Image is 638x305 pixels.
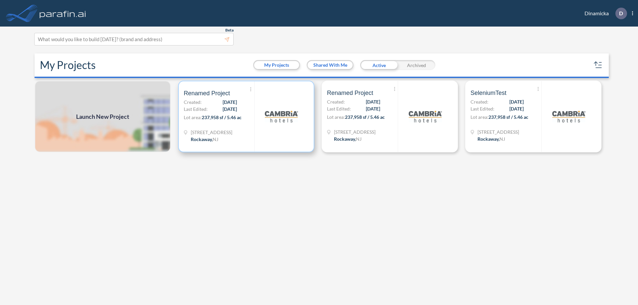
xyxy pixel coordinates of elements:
[265,100,298,133] img: logo
[184,114,202,120] span: Lot area:
[471,98,488,105] span: Created:
[366,98,380,105] span: [DATE]
[575,8,633,19] div: Dinamicka
[499,136,505,142] span: NJ
[327,105,351,112] span: Last Edited:
[308,61,353,69] button: Shared With Me
[334,135,362,142] div: Rockaway, NJ
[360,60,398,70] div: Active
[356,136,362,142] span: NJ
[409,100,442,133] img: logo
[184,106,208,113] span: Last Edited:
[35,81,171,152] a: Launch New Project
[471,105,494,112] span: Last Edited:
[327,98,345,105] span: Created:
[334,136,356,142] span: Rockaway ,
[327,89,373,97] span: Renamed Project
[471,114,488,120] span: Lot area:
[40,59,96,71] h2: My Projects
[191,129,232,136] span: 321 Mt Hope Ave
[225,28,234,33] span: Beta
[398,60,435,70] div: Archived
[619,10,623,16] p: D
[76,112,129,121] span: Launch New Project
[593,60,603,70] button: sort
[509,98,524,105] span: [DATE]
[223,99,237,106] span: [DATE]
[552,100,585,133] img: logo
[191,136,213,142] span: Rockaway ,
[345,114,385,120] span: 237,958 sf / 5.46 ac
[202,114,242,120] span: 237,958 sf / 5.46 ac
[35,81,171,152] img: add
[254,61,299,69] button: My Projects
[488,114,528,120] span: 237,958 sf / 5.46 ac
[213,136,218,142] span: NJ
[38,7,87,20] img: logo
[327,114,345,120] span: Lot area:
[191,136,218,143] div: Rockaway, NJ
[478,136,499,142] span: Rockaway ,
[478,135,505,142] div: Rockaway, NJ
[509,105,524,112] span: [DATE]
[334,128,375,135] span: 321 Mt Hope Ave
[223,106,237,113] span: [DATE]
[478,128,519,135] span: 321 Mt Hope Ave
[184,99,202,106] span: Created:
[366,105,380,112] span: [DATE]
[471,89,506,97] span: SeleniumTest
[184,89,230,97] span: Renamed Project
